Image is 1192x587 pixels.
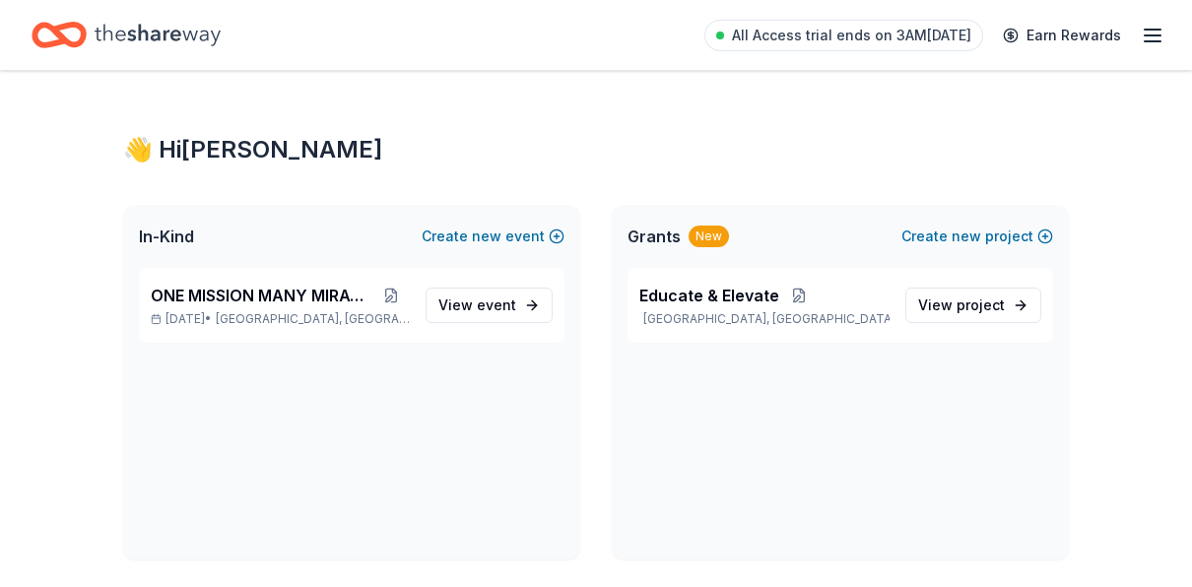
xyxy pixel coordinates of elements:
span: [GEOGRAPHIC_DATA], [GEOGRAPHIC_DATA] [216,311,410,327]
span: event [477,296,516,313]
span: Grants [628,225,681,248]
div: 👋 Hi [PERSON_NAME] [123,134,1069,165]
span: new [472,225,501,248]
span: View [438,293,516,317]
span: View [918,293,1005,317]
span: project [957,296,1005,313]
div: New [689,226,729,247]
span: In-Kind [139,225,194,248]
a: Home [32,12,221,58]
span: Educate & Elevate [639,284,779,307]
span: All Access trial ends on 3AM[DATE] [732,24,971,47]
a: View project [905,288,1041,323]
a: View event [426,288,553,323]
button: Createnewproject [901,225,1053,248]
a: All Access trial ends on 3AM[DATE] [704,20,983,51]
p: [GEOGRAPHIC_DATA], [GEOGRAPHIC_DATA] [639,311,890,327]
button: Createnewevent [422,225,564,248]
a: Earn Rewards [991,18,1133,53]
p: [DATE] • [151,311,410,327]
span: new [952,225,981,248]
span: ONE MISSION MANY MIRACLES [151,284,373,307]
